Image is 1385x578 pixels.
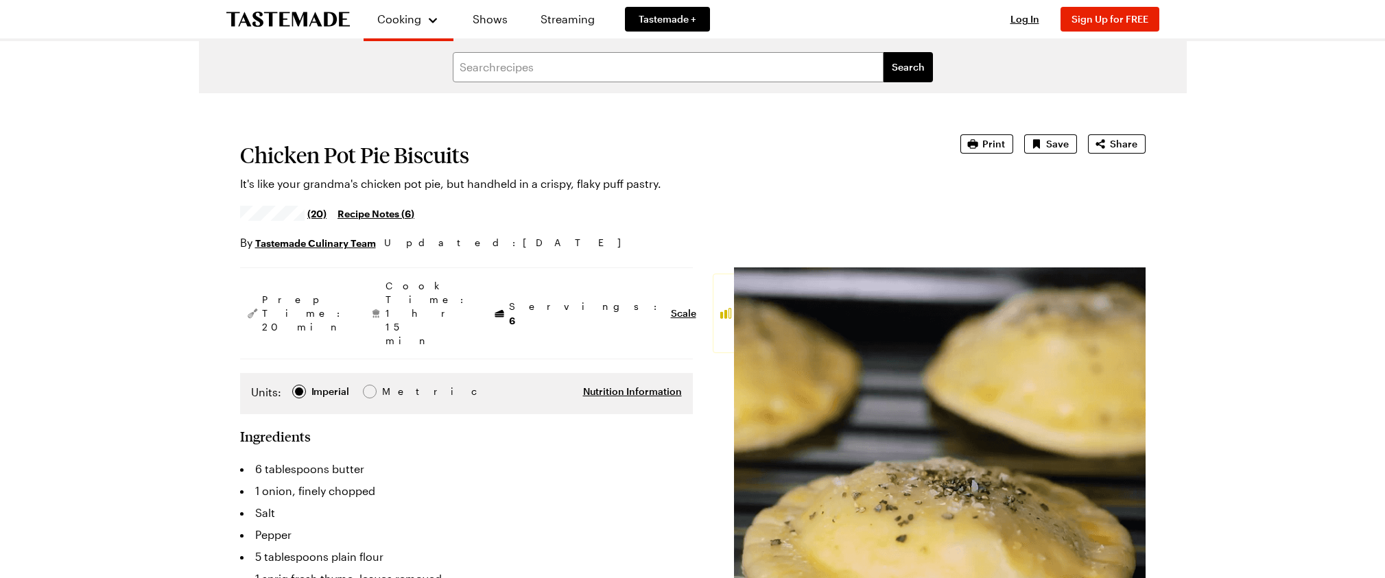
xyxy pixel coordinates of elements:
[384,235,635,250] span: Updated : [DATE]
[960,134,1013,154] button: Print
[386,279,471,348] span: Cook Time: 1 hr 15 min
[982,137,1005,151] span: Print
[240,208,327,219] a: 4.65/5 stars from 20 reviews
[1046,137,1069,151] span: Save
[240,480,693,502] li: 1 onion, finely chopped
[226,12,350,27] a: To Tastemade Home Page
[240,502,693,524] li: Salt
[311,384,351,399] span: Imperial
[262,293,347,334] span: Prep Time: 20 min
[377,12,421,25] span: Cooking
[377,5,440,33] button: Cooking
[1072,13,1148,25] span: Sign Up for FREE
[382,384,411,399] div: Metric
[382,384,412,399] span: Metric
[639,12,696,26] span: Tastemade +
[892,60,925,74] span: Search
[1061,7,1159,32] button: Sign Up for FREE
[1110,137,1137,151] span: Share
[240,234,376,251] p: By
[997,12,1052,26] button: Log In
[625,7,710,32] a: Tastemade +
[240,546,693,568] li: 5 tablespoons plain flour
[311,384,349,399] div: Imperial
[1088,134,1146,154] button: Share
[884,52,933,82] button: filters
[307,206,327,220] span: (20)
[671,306,696,320] button: Scale
[251,384,281,400] label: Units:
[255,235,376,250] a: Tastemade Culinary Team
[240,524,693,546] li: Pepper
[251,384,411,403] div: Imperial Metric
[240,143,922,167] h1: Chicken Pot Pie Biscuits
[240,176,922,192] p: It's like your grandma's chicken pot pie, but handheld in a crispy, flaky puff pastry.
[240,428,311,444] h2: Ingredients
[338,206,414,221] a: Recipe Notes (6)
[240,458,693,480] li: 6 tablespoons butter
[1010,13,1039,25] span: Log In
[509,313,515,326] span: 6
[583,385,682,398] button: Nutrition Information
[509,300,664,328] span: Servings:
[1024,134,1077,154] button: Save recipe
